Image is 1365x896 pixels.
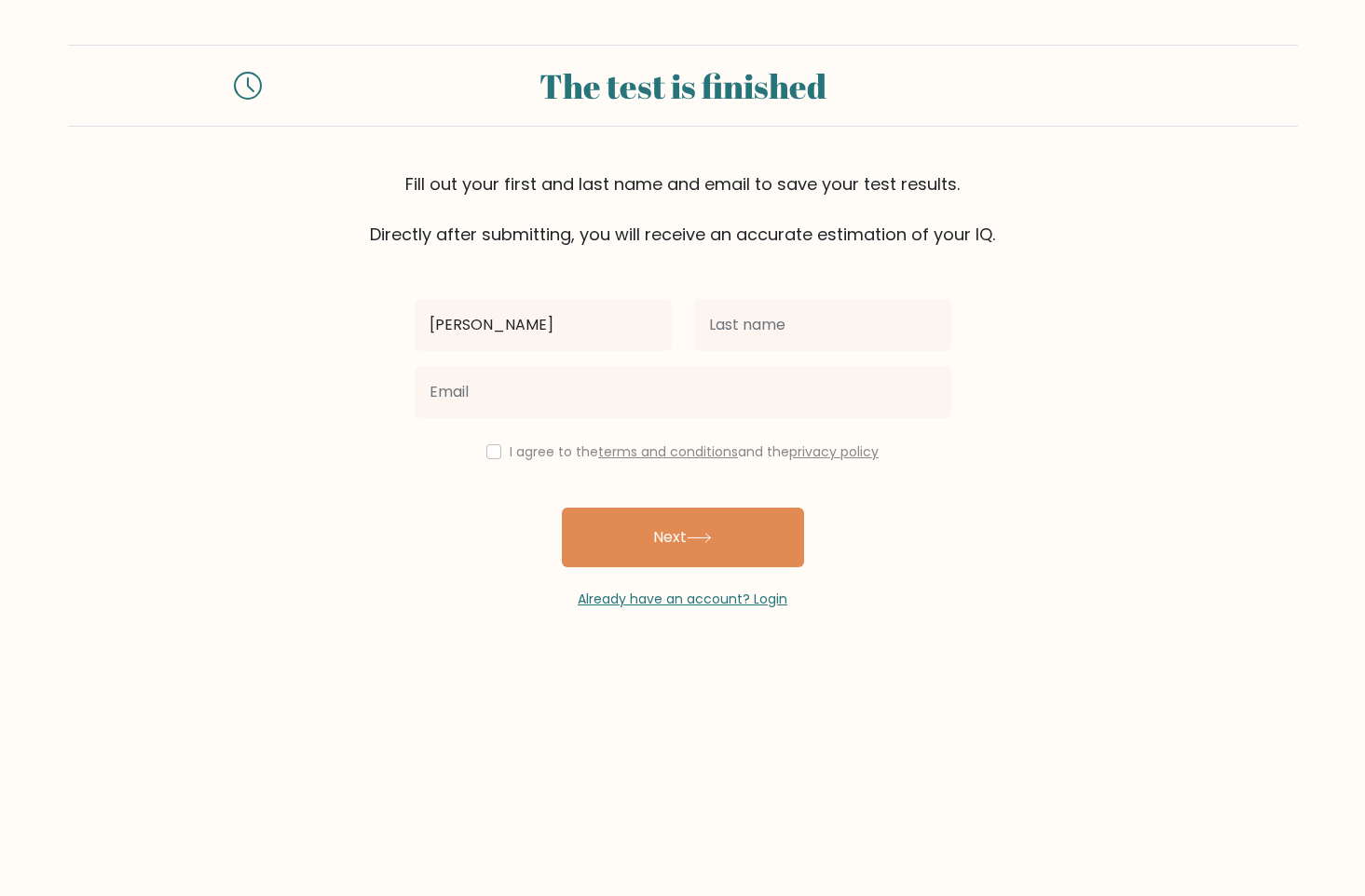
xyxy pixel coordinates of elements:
[598,442,738,461] a: terms and conditions
[415,299,672,351] input: First name
[562,508,804,567] button: Next
[284,61,1082,111] div: The test is finished
[578,590,787,608] a: Already have an account? Login
[789,442,879,461] a: privacy policy
[415,366,951,418] input: Email
[510,442,879,461] label: I agree to the and the
[68,171,1298,247] div: Fill out your first and last name and email to save your test results. Directly after submitting,...
[694,299,951,351] input: Last name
